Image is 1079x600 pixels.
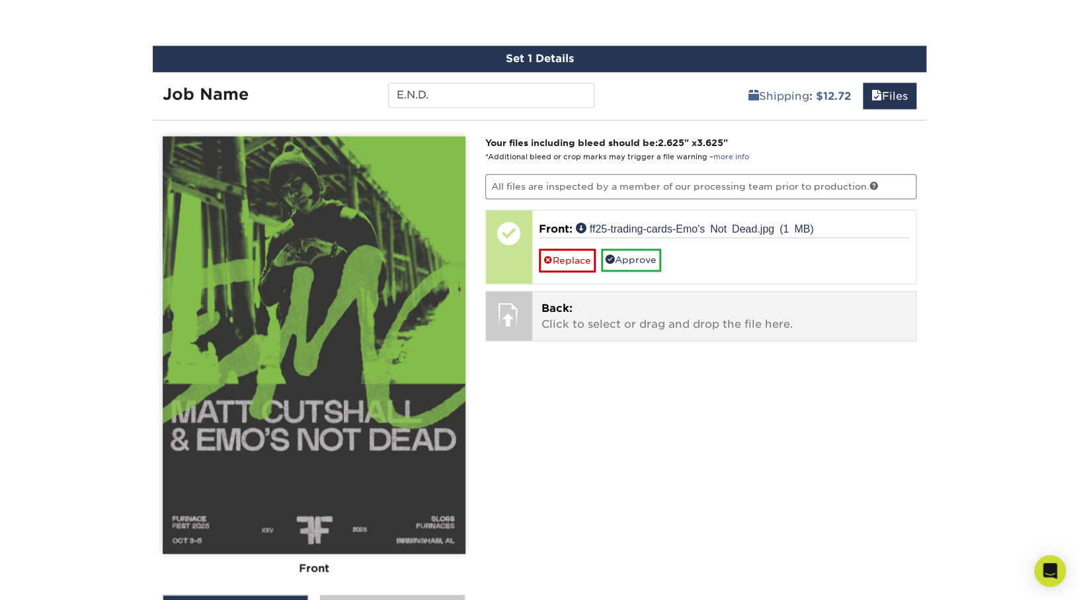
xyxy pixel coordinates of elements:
[1034,555,1066,587] div: Open Intercom Messenger
[601,248,661,271] a: Approve
[163,85,249,104] strong: Job Name
[748,90,759,102] span: shipping
[740,83,859,109] a: Shipping: $12.72
[658,137,684,148] span: 2.625
[163,554,465,583] div: Front
[713,153,749,161] a: more info
[485,137,728,148] strong: Your files including bleed should be: " x "
[871,90,882,102] span: files
[485,174,917,199] p: All files are inspected by a member of our processing team prior to production.
[539,223,573,235] span: Front:
[539,248,596,272] a: Replace
[541,302,573,315] span: Back:
[697,137,723,148] span: 3.625
[809,90,851,102] b: : $12.72
[153,46,926,72] div: Set 1 Details
[485,153,749,161] small: *Additional bleed or crop marks may trigger a file warning –
[576,223,814,233] a: ff25-trading-cards-Emo's Not Dead.jpg (1 MB)
[388,83,594,108] input: Enter a job name
[541,301,907,332] p: Click to select or drag and drop the file here.
[863,83,916,109] a: Files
